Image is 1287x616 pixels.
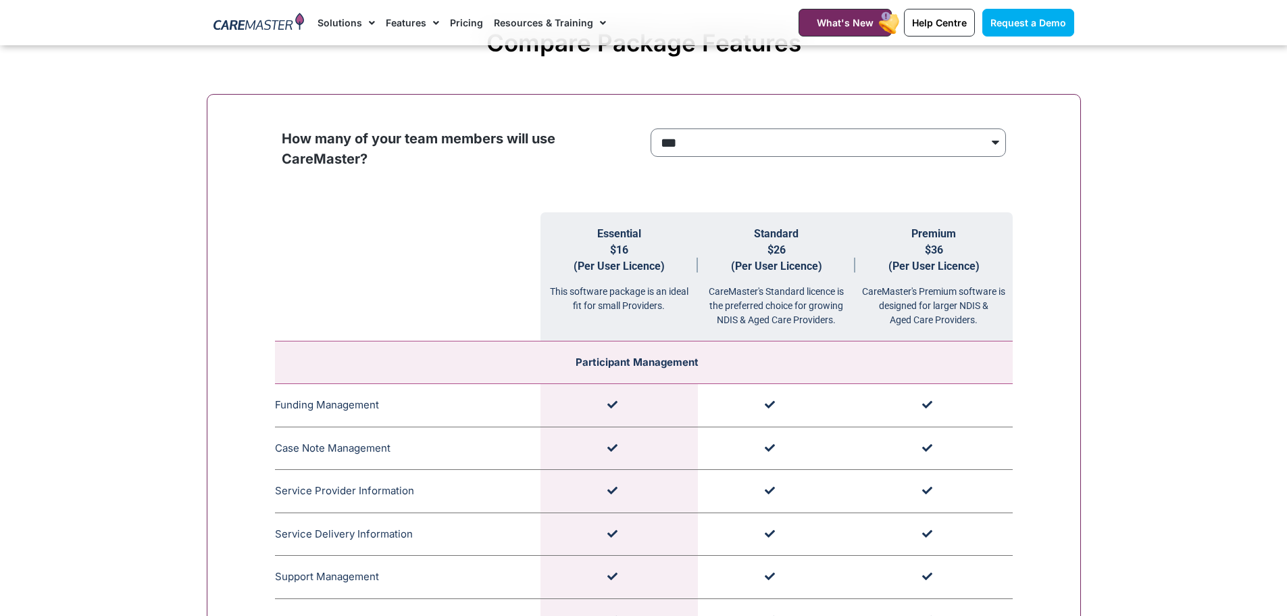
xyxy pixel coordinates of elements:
img: CareMaster Logo [213,13,305,33]
a: Request a Demo [982,9,1074,37]
p: How many of your team members will use CareMaster? [282,128,637,169]
td: Service Provider Information [275,470,540,513]
td: Case Note Management [275,427,540,470]
span: Participant Management [576,356,699,369]
th: Standard [698,212,855,341]
a: What's New [799,9,892,37]
div: This software package is an ideal fit for small Providers. [540,275,698,313]
th: Essential [540,212,698,341]
span: $26 (Per User Licence) [731,243,822,273]
span: $36 (Per User Licence) [888,243,980,273]
td: Funding Management [275,384,540,427]
td: Service Delivery Information [275,513,540,556]
span: $16 (Per User Licence) [574,243,665,273]
div: CareMaster's Standard licence is the preferred choice for growing NDIS & Aged Care Providers. [698,275,855,327]
div: CareMaster's Premium software is designed for larger NDIS & Aged Care Providers. [855,275,1013,327]
a: Help Centre [904,9,975,37]
span: Help Centre [912,17,967,28]
th: Premium [855,212,1013,341]
span: What's New [817,17,874,28]
td: Support Management [275,556,540,599]
span: Request a Demo [990,17,1066,28]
